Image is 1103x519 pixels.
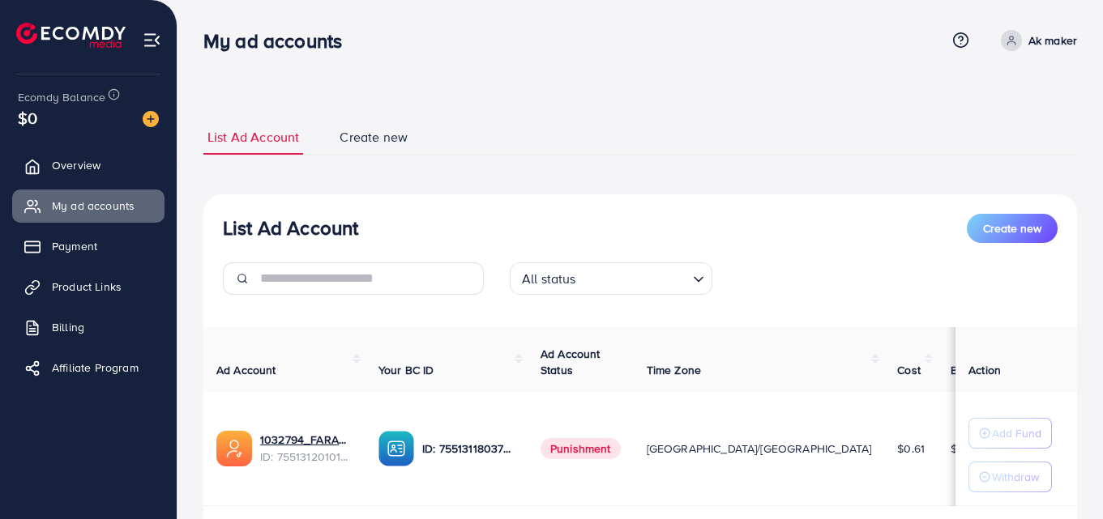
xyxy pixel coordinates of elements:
span: Time Zone [647,362,701,378]
span: Affiliate Program [52,359,139,376]
span: Overview [52,157,100,173]
a: Overview [12,149,165,181]
input: Search for option [581,264,686,291]
a: 1032794_FARAZ KHAN_1758176865157 [260,432,353,448]
a: Affiliate Program [12,351,165,384]
span: List Ad Account [207,128,299,147]
span: Punishment [541,438,621,459]
span: Ad Account Status [541,346,601,378]
span: My ad accounts [52,198,135,214]
span: [GEOGRAPHIC_DATA]/[GEOGRAPHIC_DATA] [647,440,872,457]
a: Product Links [12,270,165,303]
span: Action [968,362,1001,378]
span: $0 [18,106,37,130]
span: Ad Account [216,362,276,378]
span: Create new [983,220,1041,236]
span: Product Links [52,279,122,295]
img: ic-ba-acc.ded83a64.svg [378,431,414,466]
a: Billing [12,311,165,343]
button: Create new [967,214,1058,243]
button: Withdraw [968,462,1052,492]
span: Cost [897,362,921,378]
img: logo [16,23,126,48]
img: menu [143,31,161,49]
a: Payment [12,230,165,262]
a: My ad accounts [12,189,165,222]
h3: List Ad Account [223,216,358,240]
button: Add Fund [968,418,1052,449]
span: Your BC ID [378,362,434,378]
p: ID: 7551311803705901057 [422,439,515,458]
p: Add Fund [992,423,1041,443]
p: Withdraw [992,467,1039,487]
span: $0.61 [897,440,925,457]
img: image [143,111,159,127]
h3: My ad accounts [203,29,355,53]
p: Ak maker [1028,31,1077,50]
iframe: Chat [1034,446,1091,507]
span: Billing [52,319,84,335]
span: Payment [52,238,97,254]
span: All status [519,267,579,291]
div: <span class='underline'>1032794_FARAZ KHAN_1758176865157</span></br>7551312010156294160 [260,432,353,465]
a: Ak maker [994,30,1077,51]
img: ic-ads-acc.e4c84228.svg [216,431,252,466]
span: Create new [340,128,408,147]
span: Ecomdy Balance [18,89,105,105]
div: Search for option [510,262,712,295]
span: ID: 7551312010156294160 [260,449,353,465]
